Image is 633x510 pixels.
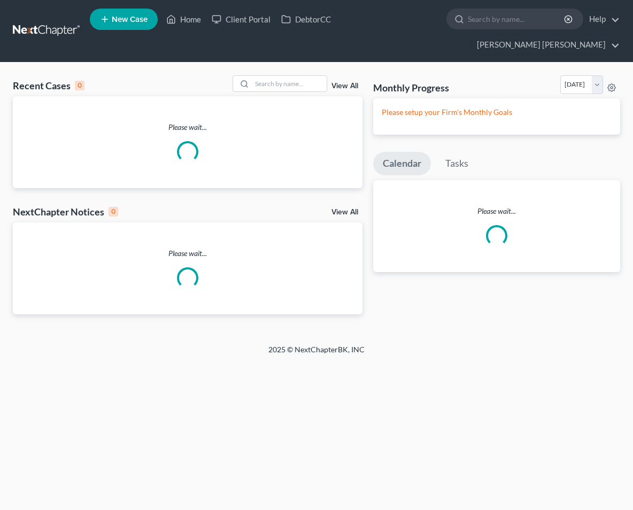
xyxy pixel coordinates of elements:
[112,16,148,24] span: New Case
[382,107,612,118] p: Please setup your Firm's Monthly Goals
[13,248,362,259] p: Please wait...
[468,9,566,29] input: Search by name...
[472,35,620,55] a: [PERSON_NAME] [PERSON_NAME]
[252,76,327,91] input: Search by name...
[331,82,358,90] a: View All
[13,79,84,92] div: Recent Cases
[60,344,573,364] div: 2025 © NextChapterBK, INC
[373,206,620,217] p: Please wait...
[331,208,358,216] a: View All
[161,10,206,29] a: Home
[13,205,118,218] div: NextChapter Notices
[276,10,336,29] a: DebtorCC
[206,10,276,29] a: Client Portal
[109,207,118,217] div: 0
[436,152,478,175] a: Tasks
[373,152,431,175] a: Calendar
[13,122,362,133] p: Please wait...
[584,10,620,29] a: Help
[373,81,449,94] h3: Monthly Progress
[75,81,84,90] div: 0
